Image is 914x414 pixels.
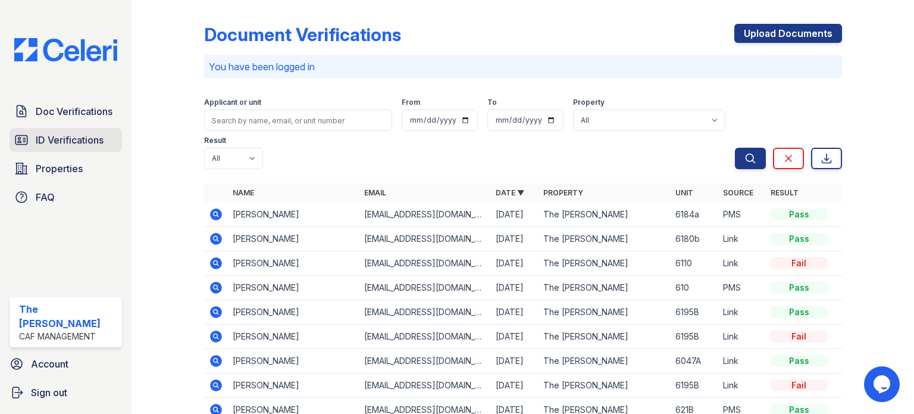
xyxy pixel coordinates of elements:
[573,98,605,107] label: Property
[491,276,539,300] td: [DATE]
[359,349,491,373] td: [EMAIL_ADDRESS][DOMAIN_NAME]
[539,227,670,251] td: The [PERSON_NAME]
[364,188,386,197] a: Email
[864,366,902,402] iframe: chat widget
[31,385,67,400] span: Sign out
[771,233,828,245] div: Pass
[10,157,122,180] a: Properties
[771,355,828,367] div: Pass
[771,331,828,343] div: Fail
[10,128,122,152] a: ID Verifications
[228,349,359,373] td: [PERSON_NAME]
[771,188,799,197] a: Result
[671,373,718,398] td: 6195B
[671,325,718,349] td: 6195B
[671,227,718,251] td: 6180b
[228,300,359,325] td: [PERSON_NAME]
[539,251,670,276] td: The [PERSON_NAME]
[10,99,122,123] a: Doc Verifications
[539,373,670,398] td: The [PERSON_NAME]
[671,251,718,276] td: 6110
[491,373,539,398] td: [DATE]
[539,325,670,349] td: The [PERSON_NAME]
[359,203,491,227] td: [EMAIL_ADDRESS][DOMAIN_NAME]
[402,98,420,107] label: From
[718,349,766,373] td: Link
[19,331,117,343] div: CAF Management
[539,276,670,300] td: The [PERSON_NAME]
[233,188,254,197] a: Name
[718,300,766,325] td: Link
[718,227,766,251] td: Link
[5,38,127,61] img: CE_Logo_Blue-a8612792a0a2168367f1c8372b55b34899dd931a85d93a1a3d3e32e68fde9ad4.png
[487,98,497,107] label: To
[5,381,127,404] a: Sign out
[491,203,539,227] td: [DATE]
[36,133,104,147] span: ID Verifications
[718,325,766,349] td: Link
[718,276,766,300] td: PMS
[675,188,693,197] a: Unit
[36,190,55,204] span: FAQ
[359,325,491,349] td: [EMAIL_ADDRESS][DOMAIN_NAME]
[671,300,718,325] td: 6195B
[543,188,583,197] a: Property
[671,203,718,227] td: 6184a
[771,257,828,269] div: Fail
[718,203,766,227] td: PMS
[539,300,670,325] td: The [PERSON_NAME]
[491,251,539,276] td: [DATE]
[228,203,359,227] td: [PERSON_NAME]
[228,373,359,398] td: [PERSON_NAME]
[671,276,718,300] td: 610
[771,306,828,318] div: Pass
[718,373,766,398] td: Link
[539,349,670,373] td: The [PERSON_NAME]
[36,104,112,119] span: Doc Verifications
[228,227,359,251] td: [PERSON_NAME]
[31,357,68,371] span: Account
[204,136,226,145] label: Result
[771,208,828,220] div: Pass
[204,24,401,45] div: Document Verifications
[10,185,122,209] a: FAQ
[359,227,491,251] td: [EMAIL_ADDRESS][DOMAIN_NAME]
[671,349,718,373] td: 6047A
[496,188,524,197] a: Date ▼
[228,276,359,300] td: [PERSON_NAME]
[228,251,359,276] td: [PERSON_NAME]
[491,227,539,251] td: [DATE]
[491,300,539,325] td: [DATE]
[718,251,766,276] td: Link
[723,188,753,197] a: Source
[539,203,670,227] td: The [PERSON_NAME]
[771,379,828,391] div: Fail
[359,373,491,398] td: [EMAIL_ADDRESS][DOMAIN_NAME]
[491,349,539,373] td: [DATE]
[204,110,392,131] input: Search by name, email, or unit number
[36,161,83,176] span: Properties
[359,251,491,276] td: [EMAIL_ADDRESS][DOMAIN_NAME]
[359,300,491,325] td: [EMAIL_ADDRESS][DOMAIN_NAME]
[209,60,837,74] p: You have been logged in
[228,325,359,349] td: [PERSON_NAME]
[204,98,261,107] label: Applicant or unit
[19,302,117,331] div: The [PERSON_NAME]
[734,24,842,43] a: Upload Documents
[5,352,127,376] a: Account
[491,325,539,349] td: [DATE]
[771,282,828,294] div: Pass
[359,276,491,300] td: [EMAIL_ADDRESS][DOMAIN_NAME]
